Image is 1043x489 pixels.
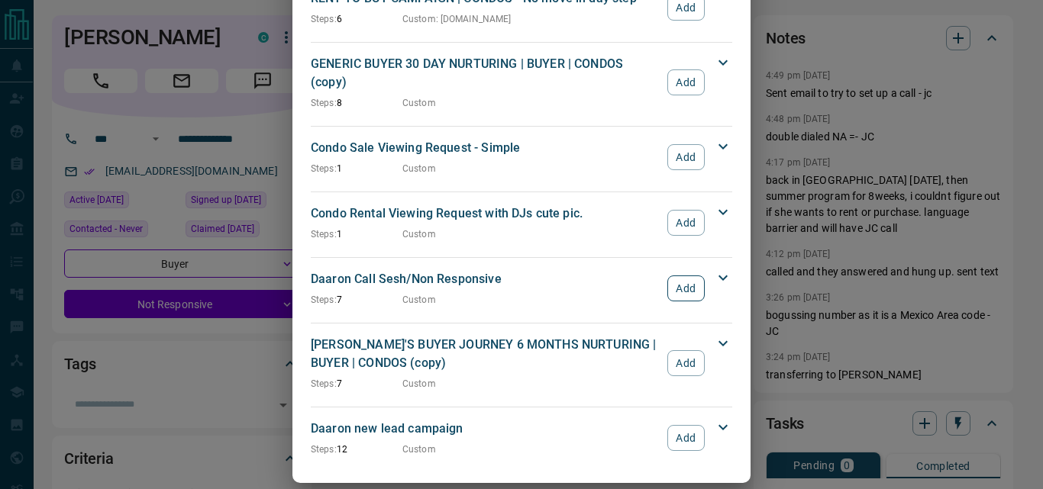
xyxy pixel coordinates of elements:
[667,350,705,376] button: Add
[311,96,402,110] p: 8
[667,425,705,451] button: Add
[311,270,660,288] p: Daaron Call Sesh/Non Responsive
[311,204,660,223] p: Condo Rental Viewing Request with DJs cute pic.
[311,294,337,305] span: Steps:
[311,162,402,175] p: 1
[311,420,660,438] p: Daaron new lead campaign
[402,442,436,456] p: Custom
[311,227,402,241] p: 1
[402,227,436,241] p: Custom
[667,69,705,95] button: Add
[311,201,732,244] div: Condo Rental Viewing Request with DJs cute pic.Steps:1CustomAdd
[402,377,436,391] p: Custom
[402,293,436,307] p: Custom
[402,162,436,175] p: Custom
[311,378,337,389] span: Steps:
[311,336,660,372] p: [PERSON_NAME]'S BUYER JOURNEY 6 MONTHS NURTURING | BUYER | CONDOS (copy)
[311,55,660,92] p: GENERIC BUYER 30 DAY NURTURING | BUYER | CONDOS (copy)
[311,163,337,174] span: Steps:
[311,442,402,456] p: 12
[402,96,436,110] p: Custom
[311,229,337,240] span: Steps:
[311,267,732,310] div: Daaron Call Sesh/Non ResponsiveSteps:7CustomAdd
[311,52,732,113] div: GENERIC BUYER 30 DAY NURTURING | BUYER | CONDOS (copy)Steps:8CustomAdd
[311,14,337,24] span: Steps:
[667,275,705,301] button: Add
[311,333,732,394] div: [PERSON_NAME]'S BUYER JOURNEY 6 MONTHS NURTURING | BUYER | CONDOS (copy)Steps:7CustomAdd
[311,417,732,459] div: Daaron new lead campaignSteps:12CustomAdd
[311,377,402,391] p: 7
[667,210,705,236] button: Add
[311,444,337,455] span: Steps:
[311,12,402,26] p: 6
[667,144,705,170] button: Add
[311,98,337,108] span: Steps:
[311,139,660,157] p: Condo Sale Viewing Request - Simple
[402,12,511,26] p: Custom : [DOMAIN_NAME]
[311,136,732,179] div: Condo Sale Viewing Request - SimpleSteps:1CustomAdd
[311,293,402,307] p: 7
